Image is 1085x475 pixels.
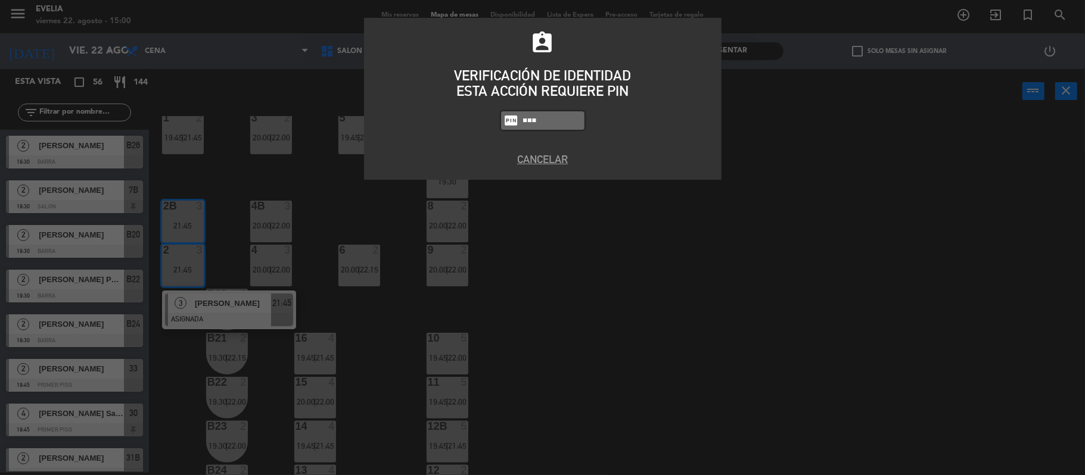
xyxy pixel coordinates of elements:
[373,68,713,83] div: VERIFICACIÓN DE IDENTIDAD
[373,151,713,167] button: Cancelar
[522,114,582,127] input: 1234
[373,83,713,99] div: ESTA ACCIÓN REQUIERE PIN
[530,30,555,55] i: assignment_ind
[504,113,519,128] i: fiber_pin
